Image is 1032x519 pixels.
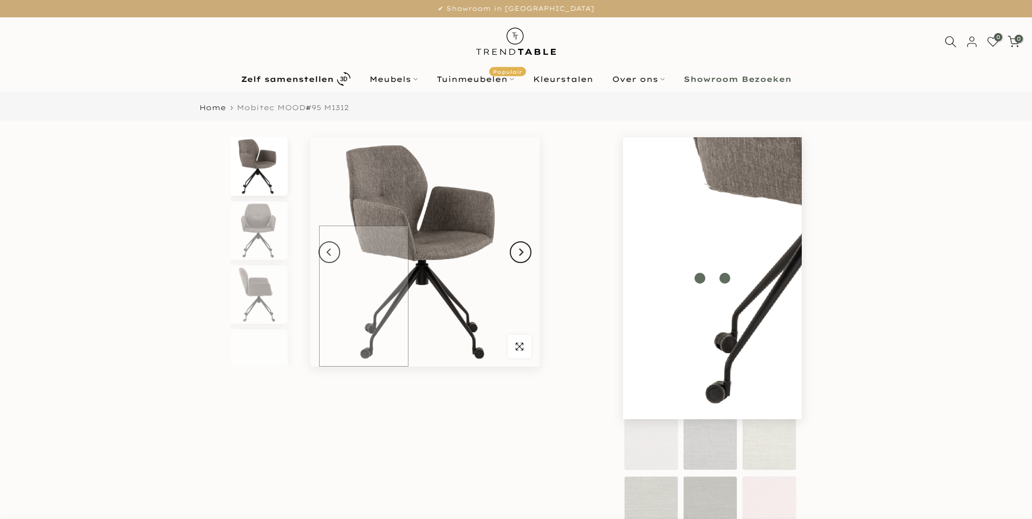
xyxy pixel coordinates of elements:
span: Populair [489,67,526,76]
a: 0 [1008,36,1020,48]
p: ✔ Showroom in [GEOGRAPHIC_DATA] [14,3,1018,15]
span: Stofsoorten [625,187,695,194]
a: Home [199,104,226,111]
button: Previous [319,241,340,263]
a: Meubels [360,73,427,86]
span: 0 [1015,35,1023,43]
a: Over ons [602,73,674,86]
a: 0 [987,36,999,48]
div: €541,00 [623,151,665,167]
b: Zelf samenstellen [241,75,334,83]
span: Mobitec MOOD#95 M1312 [237,103,349,112]
a: Showroom Bezoeken [674,73,801,86]
a: TuinmeubelenPopulair [427,73,523,86]
a: Zelf samenstellen [231,69,360,88]
span: Samba [700,183,736,197]
b: Showroom Bezoeken [684,75,791,83]
button: Next [510,241,531,263]
span: 0 [994,33,1002,41]
h1: Mobitec MOOD#95 M1312 [623,137,802,146]
span: Samba - Pearl [623,338,696,352]
span: Samba stofkleuren [625,331,732,338]
a: Kleurstalen [523,73,602,86]
img: trend-table [469,17,563,66]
